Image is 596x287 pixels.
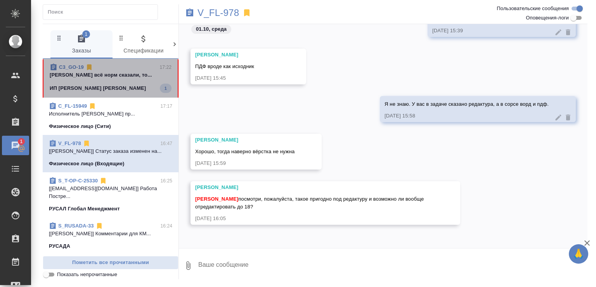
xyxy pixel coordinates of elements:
div: [DATE] 15:58 [385,112,549,120]
p: 17:22 [159,63,172,71]
p: 16:25 [160,177,172,185]
div: C3_GO-1917:22[PERSON_NAME] всё норм сказали, то...ИП [PERSON_NAME] [PERSON_NAME]1 [43,59,178,98]
svg: Отписаться [95,222,103,230]
span: ПДФ вроде как исходник [195,63,254,69]
div: S_RUSADA-3316:24[[PERSON_NAME]] Комментарии для КМ...РУСАДА [43,217,178,255]
button: Пометить все прочитанными [43,256,178,269]
div: [PERSON_NAME] [195,184,433,191]
svg: Отписаться [85,63,93,71]
div: [DATE] 15:59 [195,159,295,167]
a: C3_GO-19 [59,64,84,70]
div: S_T-OP-C-2533016:25[[EMAIL_ADDRESS][DOMAIN_NAME]] Работа Постре...РУСАЛ Глобал Менеджмент [43,172,178,217]
p: ИП [PERSON_NAME] [PERSON_NAME] [50,84,146,92]
span: Оповещения-логи [526,14,569,22]
div: [PERSON_NAME] [195,51,279,59]
svg: Отписаться [88,102,96,110]
div: [DATE] 16:05 [195,215,433,222]
p: [PERSON_NAME] всё норм сказали, то... [50,71,172,79]
p: 17:17 [160,102,172,110]
span: Хорошо, тогда наверно вёрстка не нужна [195,149,295,154]
svg: Отписаться [83,140,90,147]
input: Поиск [48,7,158,17]
p: [[PERSON_NAME]] Комментарии для КМ... [49,230,172,238]
span: 🙏 [572,246,585,262]
a: V_FL-978 [58,140,81,146]
p: [[EMAIL_ADDRESS][DOMAIN_NAME]] Работа Постре... [49,185,172,200]
p: Физическое лицо (Сити) [49,122,111,130]
p: 16:47 [160,140,172,147]
span: 1 [82,30,90,38]
a: 1 [2,136,29,155]
span: Спецификации [117,34,170,56]
svg: Отписаться [99,177,107,185]
a: S_T-OP-C-25330 [58,178,98,184]
a: C_FL-15949 [58,103,87,109]
p: РУСАДА [49,242,70,250]
div: V_FL-97816:47[[PERSON_NAME]] Статус заказа изменен на...Физическое лицо (Входящие) [43,135,178,172]
svg: Зажми и перетащи, чтобы поменять порядок вкладок [118,34,125,42]
p: 16:24 [160,222,172,230]
span: 1 [160,84,172,92]
a: V_FL-978 [198,9,239,17]
a: S_RUSADA-33 [58,223,94,229]
div: [PERSON_NAME] [195,136,295,144]
span: Пометить все прочитанными [47,258,174,267]
p: Исполнитель [PERSON_NAME] пр... [49,110,172,118]
span: Заказы [55,34,108,56]
p: Физическое лицо (Входящие) [49,160,125,168]
span: [PERSON_NAME] [195,196,238,202]
svg: Зажми и перетащи, чтобы поменять порядок вкладок [55,34,63,42]
span: посмотри, пожалуйста, такое пригодно под редактуру и возможно ли вообще отредактировать до 18? [195,196,425,210]
p: РУСАЛ Глобал Менеджмент [49,205,120,213]
span: Показать непрочитанные [57,271,117,278]
span: Пользовательские сообщения [497,5,569,12]
p: [[PERSON_NAME]] Статус заказа изменен на... [49,147,172,155]
div: [DATE] 15:45 [195,74,279,82]
p: 01.10, среда [196,25,227,33]
button: 🙏 [569,244,588,264]
span: 1 [15,138,27,145]
span: Я не знаю. У вас в задаче сказано редактура, а в сорсе ворд и пдф. [385,101,549,107]
div: C_FL-1594917:17Исполнитель [PERSON_NAME] пр...Физическое лицо (Сити) [43,98,178,135]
